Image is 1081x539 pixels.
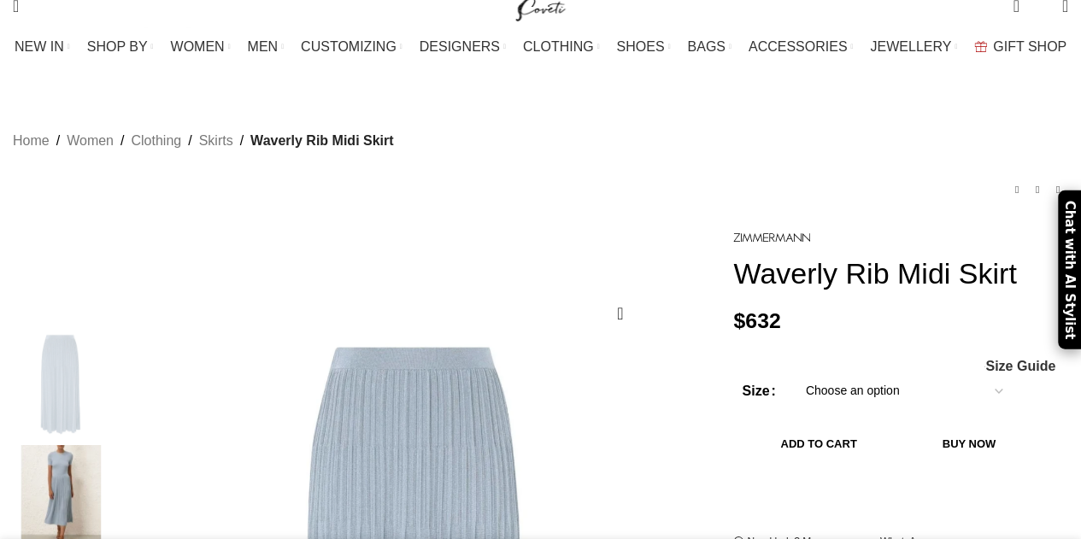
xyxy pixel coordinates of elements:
[420,30,506,64] a: DESIGNERS
[67,130,114,152] a: Women
[753,476,1031,477] iframe: Secure payment input frame
[87,38,148,55] span: SHOP BY
[687,38,725,55] span: BAGS
[985,360,1055,373] span: Size Guide
[993,38,1066,55] span: GIFT SHOP
[199,130,233,152] a: Skirts
[974,41,987,52] img: GiftBag
[687,30,731,64] a: BAGS
[1048,179,1068,200] a: Next product
[15,38,64,55] span: NEW IN
[870,38,951,55] span: JEWELLERY
[13,130,394,152] nav: Breadcrumb
[1007,179,1027,200] a: Previous product
[523,38,594,55] span: CLOTHING
[248,38,279,55] span: MEN
[974,30,1066,64] a: GIFT SHOP
[749,38,848,55] span: ACCESSORIES
[13,130,50,152] a: Home
[733,309,745,332] span: $
[984,360,1055,373] a: Size Guide
[420,38,500,55] span: DESIGNERS
[15,30,70,64] a: NEW IN
[870,30,957,64] a: JEWELLERY
[131,130,181,152] a: Clothing
[4,30,1077,64] div: Main navigation
[749,30,854,64] a: ACCESSORIES
[733,233,810,243] img: Zimmermann
[301,30,402,64] a: CUSTOMIZING
[248,30,284,64] a: MEN
[733,309,780,332] bdi: 632
[904,426,1034,462] button: Buy now
[301,38,397,55] span: CUSTOMIZING
[250,130,393,152] span: Waverly Rib Midi Skirt
[733,256,1068,291] h1: Waverly Rib Midi Skirt
[1036,2,1049,15] span: 0
[616,38,664,55] span: SHOES
[523,30,600,64] a: CLOTHING
[9,332,113,436] img: Zimmermann dress
[616,30,670,64] a: SHOES
[742,380,775,402] label: Size
[87,30,154,64] a: SHOP BY
[171,38,225,55] span: WOMEN
[171,30,231,64] a: WOMEN
[742,426,895,462] button: Add to cart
